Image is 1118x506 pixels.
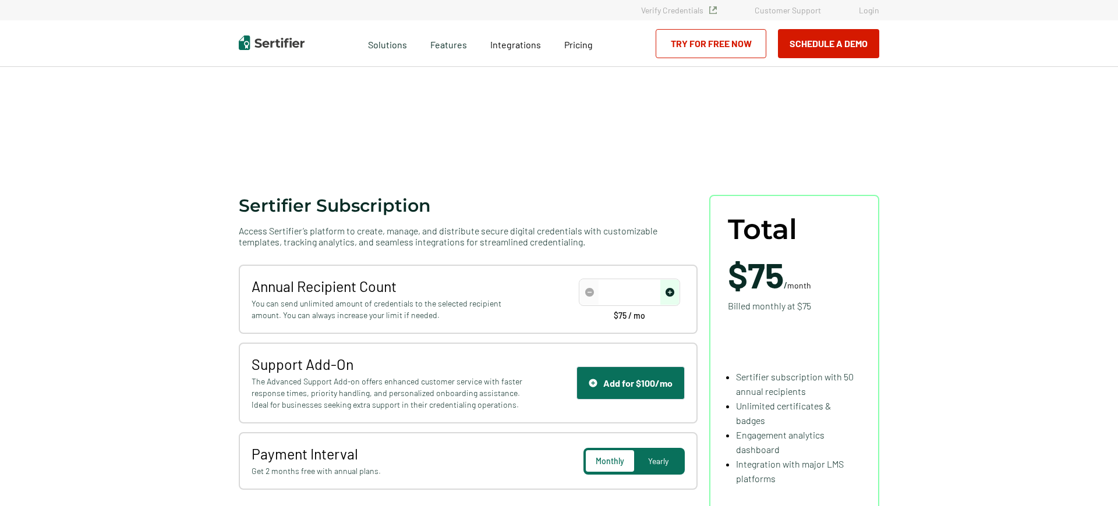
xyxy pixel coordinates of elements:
[430,36,467,51] span: Features
[648,456,668,466] span: Yearly
[585,288,594,297] img: Decrease Icon
[736,458,844,484] span: Integration with major LMS platforms
[580,280,599,305] span: decrease number
[252,298,526,321] span: You can send unlimited amount of credentials to the selected recipient amount. You can always inc...
[239,225,698,247] span: Access Sertifier’s platform to create, manage, and distribute secure digital credentials with cus...
[239,35,305,50] img: Sertifier | Digital Credentialing Platform
[589,377,673,389] div: Add for $100/mo
[859,5,879,15] a: Login
[252,445,526,462] span: Payment Interval
[736,371,854,397] span: Sertifier subscription with 50 annual recipients
[589,379,597,387] img: Support Icon
[709,6,717,14] img: Verified
[564,36,593,51] a: Pricing
[641,5,717,15] a: Verify Credentials
[736,429,825,455] span: Engagement analytics dashboard
[728,298,811,313] span: Billed monthly at $75
[666,288,674,297] img: Increase Icon
[596,456,624,466] span: Monthly
[736,400,831,426] span: Unlimited certificates & badges
[728,213,797,245] span: Total
[660,280,679,305] span: increase number
[252,376,526,411] span: The Advanced Support Add-on offers enhanced customer service with faster response times, priority...
[576,366,685,400] button: Support IconAdd for $100/mo
[368,36,407,51] span: Solutions
[564,39,593,50] span: Pricing
[490,36,541,51] a: Integrations
[614,312,645,320] span: $75 / mo
[252,277,526,295] span: Annual Recipient Count
[728,254,784,295] span: $75
[787,280,811,290] span: month
[728,257,811,292] span: /
[490,39,541,50] span: Integrations
[656,29,766,58] a: Try for Free Now
[252,355,526,373] span: Support Add-On
[755,5,821,15] a: Customer Support
[239,195,431,216] span: Sertifier Subscription
[252,465,526,477] span: Get 2 months free with annual plans.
